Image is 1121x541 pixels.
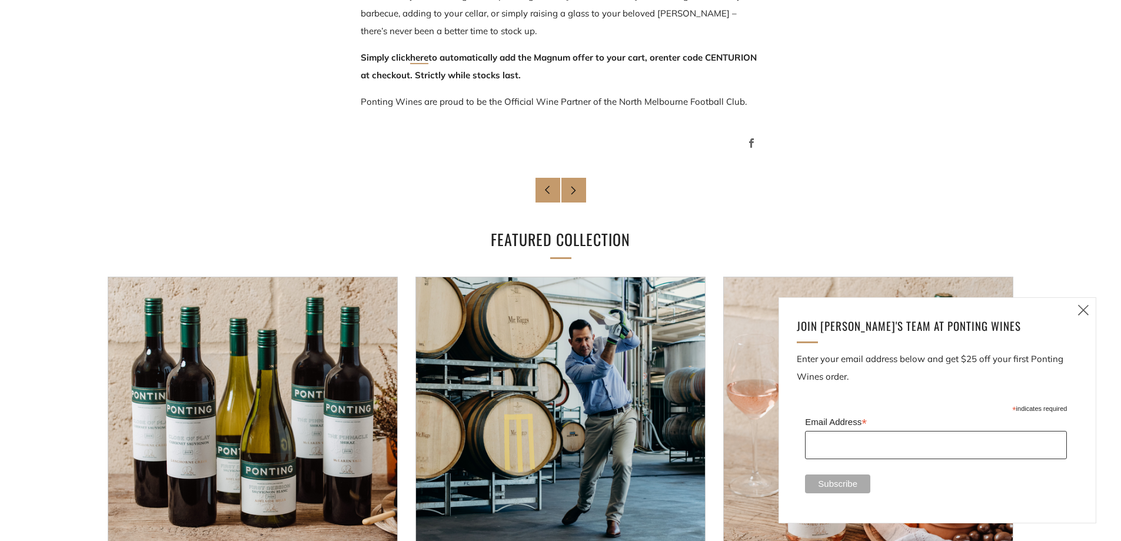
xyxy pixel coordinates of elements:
a: here [410,52,428,64]
input: Subscribe [805,474,870,493]
label: Email Address [805,413,1067,430]
span: . Strictly while stocks last. [410,69,521,81]
div: indicates required [805,402,1067,413]
h2: Featured collection [367,227,755,252]
h4: Join [PERSON_NAME]'s team at ponting Wines [797,316,1064,336]
span: Ponting Wines are proud to be the Official Wine Partner of the North Melbourne Football Club. [361,96,747,107]
span: Simply click to automatically add the Magnum offer to your cart, or [361,52,658,63]
p: Enter your email address below and get $25 off your first Ponting Wines order. [797,350,1078,386]
strong: JOIN THE FIRST XI [491,14,629,32]
button: SUBSCRIBE [13,46,1108,67]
